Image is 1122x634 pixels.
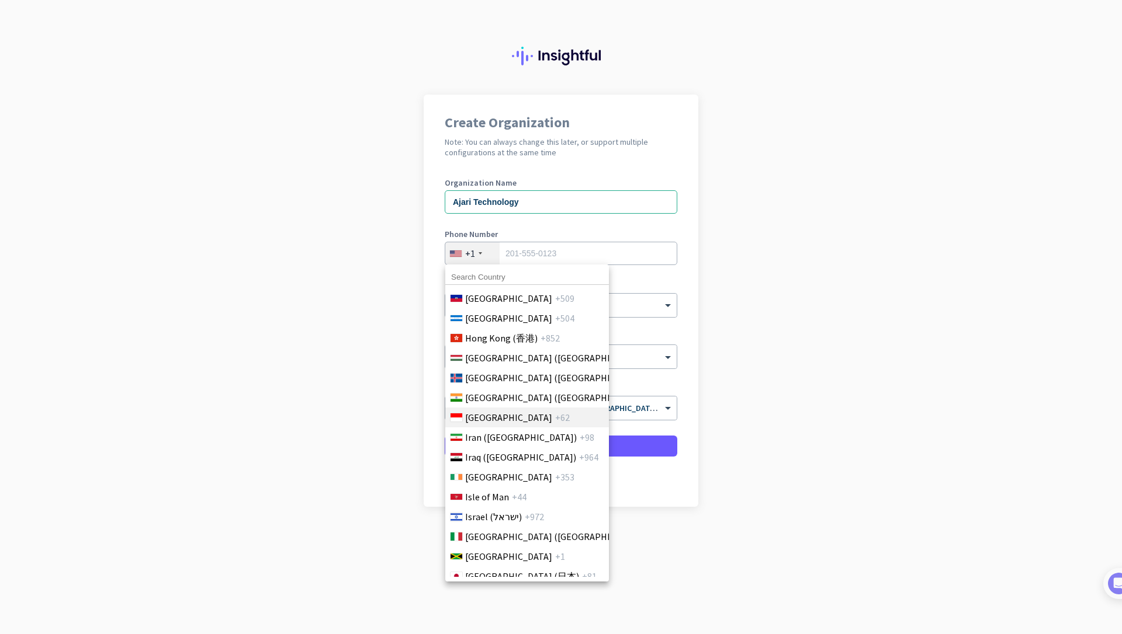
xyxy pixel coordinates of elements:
span: +972 [525,510,544,524]
span: +62 [555,410,570,424]
span: [GEOGRAPHIC_DATA] (日本) [465,569,579,583]
span: +81 [582,569,597,583]
span: Israel (‫ישראל‬‎) [465,510,522,524]
span: Isle of Man [465,490,509,504]
span: +44 [512,490,527,504]
span: Hong Kong (香港) [465,331,538,345]
span: [GEOGRAPHIC_DATA] [465,470,552,484]
span: [GEOGRAPHIC_DATA] ([GEOGRAPHIC_DATA]) [465,351,647,365]
span: +98 [580,430,594,444]
span: +964 [579,450,598,464]
span: +353 [555,470,574,484]
input: Search Country [445,270,609,285]
span: [GEOGRAPHIC_DATA] ([GEOGRAPHIC_DATA]) [465,371,647,385]
span: Iran (‫[GEOGRAPHIC_DATA]‬‎) [465,430,577,444]
span: +852 [541,331,560,345]
span: +1 [555,549,565,563]
span: [GEOGRAPHIC_DATA] ([GEOGRAPHIC_DATA]) [465,530,647,544]
span: +504 [555,311,574,325]
span: [GEOGRAPHIC_DATA] [465,549,552,563]
span: [GEOGRAPHIC_DATA] [465,410,552,424]
span: +509 [555,291,574,305]
span: [GEOGRAPHIC_DATA] [465,291,552,305]
span: [GEOGRAPHIC_DATA] [465,311,552,325]
span: Iraq (‫[GEOGRAPHIC_DATA]‬‎) [465,450,576,464]
span: [GEOGRAPHIC_DATA] ([GEOGRAPHIC_DATA]) [465,391,647,405]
